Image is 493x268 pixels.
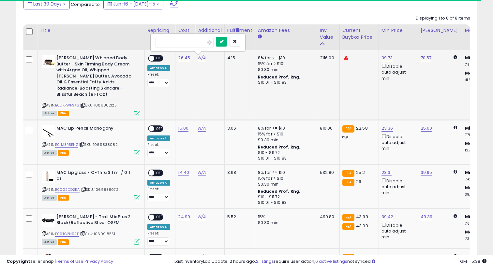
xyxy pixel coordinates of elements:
[7,259,113,265] div: seller snap | |
[320,170,335,176] div: 532.80
[56,55,136,99] b: [PERSON_NAME] Whipped Body Butter - Skin Firming Body Cream with Argan Oil, Whipped [PERSON_NAME]...
[381,214,394,220] a: 39.42
[227,55,250,61] div: 4.15
[198,169,206,176] a: N/A
[79,142,118,147] span: | SKU: 1069838082
[198,125,206,132] a: N/A
[465,229,476,235] b: Max:
[147,65,170,71] div: Amazon AI
[55,187,80,192] a: B0002DO2EA
[256,258,274,264] a: 2 listings
[58,111,69,116] span: FBA
[258,61,312,67] div: 15% for > $10
[258,74,301,80] b: Reduced Prof. Rng.
[258,34,262,40] small: Amazon Fees.
[465,169,475,176] b: Min:
[460,258,486,264] span: 2025-08-15 15:38 GMT
[71,1,101,7] span: Compared to:
[381,221,413,240] div: Disable auto adjust min
[42,214,55,227] img: 31QdJySTnlL._SL40_.jpg
[147,72,170,87] div: Preset:
[342,125,354,133] small: FBA
[154,214,165,220] span: OFF
[258,194,312,200] div: $10 - $11.72
[320,55,335,61] div: 2116.00
[465,185,476,191] b: Max:
[381,125,393,132] a: 23.36
[42,195,57,201] span: All listings currently available for purchase on Amazon
[421,169,432,176] a: 39.95
[198,27,222,41] div: Additional Cost
[416,15,470,21] div: Displaying 1 to 8 of 8 items
[154,170,165,176] span: OFF
[381,169,392,176] a: 23.31
[58,150,69,156] span: FBA
[42,125,140,155] div: ASIN:
[342,214,354,221] small: FBA
[381,133,413,152] div: Disable auto adjust min
[42,170,140,200] div: ASIN:
[258,144,301,150] b: Reduced Prof. Rng.
[40,27,142,34] div: Title
[258,156,312,161] div: $10.01 - $10.83
[113,1,155,7] span: Jun-16 - [DATE]-15
[56,170,136,183] b: MAC Lipglass - C-Thru 3.1 ml / 0.1 oz
[465,70,476,76] b: Max:
[356,223,368,229] span: 43.99
[147,187,170,202] div: Preset:
[315,258,347,264] a: 6 active listings
[320,125,335,131] div: 810.00
[147,135,170,141] div: Amazon AI
[342,27,376,41] div: Current Buybox Price
[320,214,335,220] div: 499.80
[58,195,69,201] span: FBA
[227,27,252,41] div: Fulfillment Cost
[356,178,361,185] span: 26
[147,27,172,34] div: Repricing
[465,140,476,147] b: Max:
[147,231,170,246] div: Preset:
[258,189,301,194] b: Reduced Prof. Rng.
[258,137,312,143] div: $0.30 min
[154,126,165,131] span: OFF
[258,80,312,85] div: $10.01 - $10.83
[227,125,250,131] div: 3.06
[258,150,312,156] div: $10 - $11.72
[421,125,432,132] a: 25.00
[178,55,190,61] a: 26.45
[56,258,83,264] a: Terms of Use
[42,239,57,245] span: All listings currently available for purchase on Amazon
[55,231,79,237] a: B09TG2N9RF
[81,187,118,192] span: | SKU: 1069838072
[381,27,415,34] div: Min Price
[33,1,62,7] span: Last 30 Days
[198,55,206,61] a: N/A
[80,231,115,236] span: | SKU: 1069918551
[147,143,170,157] div: Preset:
[421,27,459,34] div: [PERSON_NAME]
[258,170,312,176] div: 8% for <= $10
[84,258,113,264] a: Privacy Policy
[258,214,312,220] div: 15%
[356,214,368,220] span: 43.99
[381,177,413,196] div: Disable auto adjust min
[465,55,475,61] b: Min:
[356,125,368,131] span: 22.58
[154,56,165,61] span: OFF
[258,125,312,131] div: 8% for <= $10
[421,214,433,220] a: 49.39
[227,214,250,220] div: 5.52
[55,142,78,148] a: B01M3R5BHZ
[227,170,250,176] div: 3.68
[258,55,312,61] div: 8% for <= $10
[356,169,365,176] span: 25.2
[258,200,312,205] div: $10.01 - $10.83
[174,259,486,265] div: Last InventoryLab Update: 2 hours ago, require user action, not synced.
[58,239,69,245] span: FBA
[42,170,55,183] img: 31uz8zLj58L._SL40_.jpg
[7,258,30,264] strong: Copyright
[320,27,337,41] div: Inv. value
[178,27,192,34] div: Cost
[178,125,188,132] a: 15.00
[42,125,55,138] img: 31+DW+zNEIL._SL40_.jpg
